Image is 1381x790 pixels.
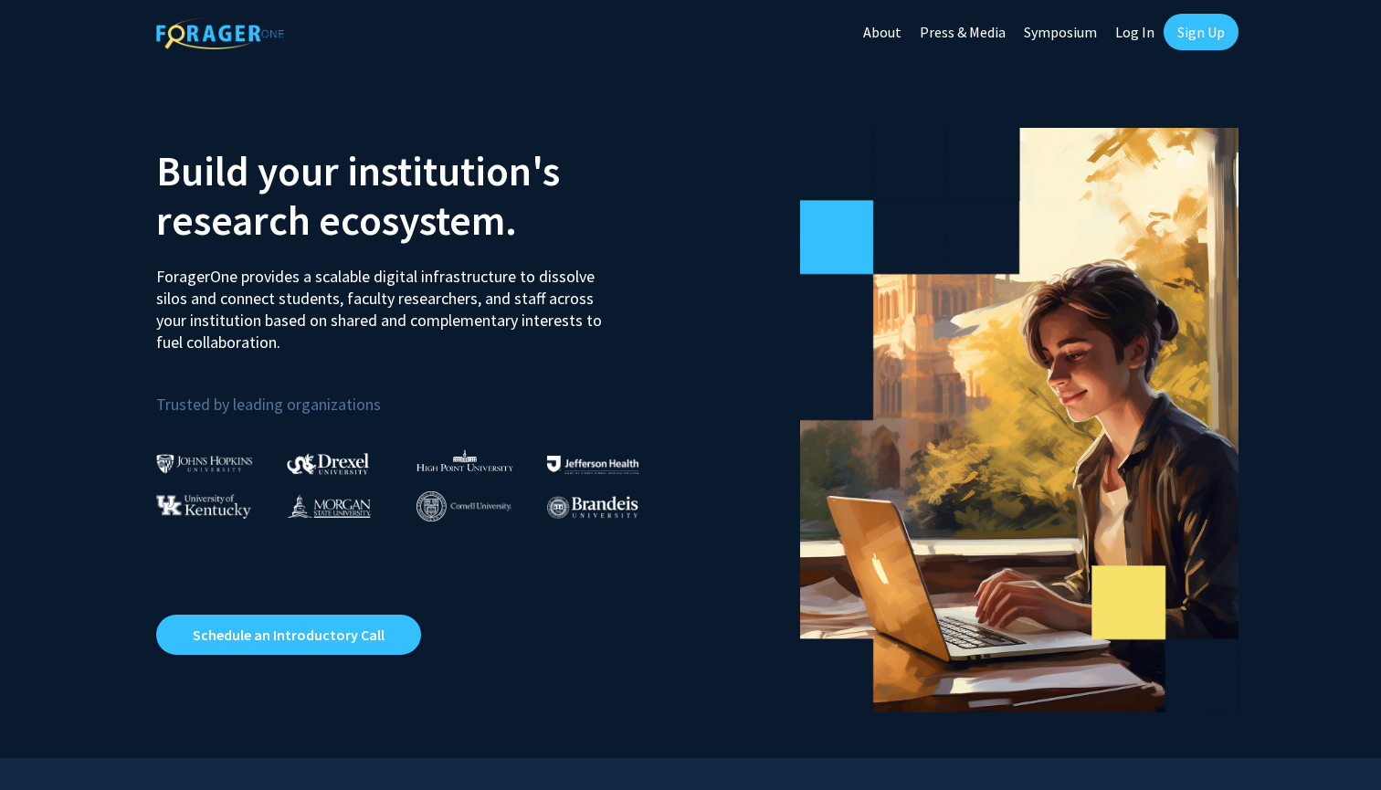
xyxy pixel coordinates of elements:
img: Thomas Jefferson University [547,456,638,473]
p: Trusted by leading organizations [156,368,677,418]
p: ForagerOne provides a scalable digital infrastructure to dissolve silos and connect students, fac... [156,252,615,353]
img: Morgan State University [287,494,371,518]
iframe: Chat [14,708,78,776]
a: Sign Up [1164,14,1239,50]
img: Drexel University [287,453,369,474]
img: Cornell University [416,491,511,521]
img: Brandeis University [547,496,638,519]
img: ForagerOne Logo [156,17,284,49]
img: High Point University [416,449,513,471]
h2: Build your institution's research ecosystem. [156,146,677,245]
img: Johns Hopkins University [156,454,253,473]
a: Opens in a new tab [156,615,421,655]
img: University of Kentucky [156,494,251,519]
